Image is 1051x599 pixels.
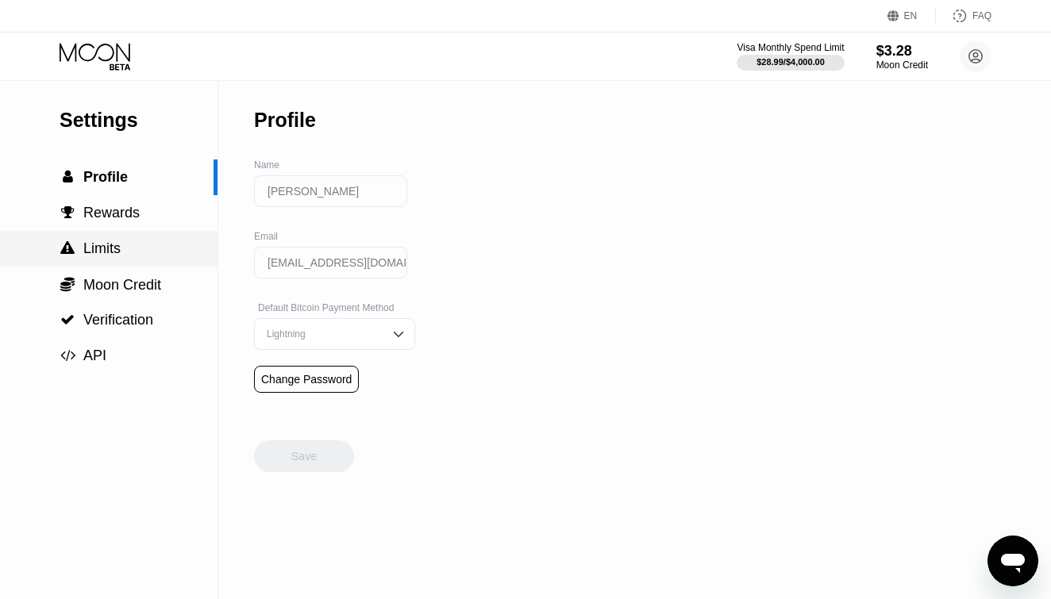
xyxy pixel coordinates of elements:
[83,347,106,363] span: API
[83,240,121,256] span: Limits
[60,276,75,292] span: 
[83,205,140,221] span: Rewards
[987,536,1038,586] iframe: Button to launch messaging window
[254,366,359,393] div: Change Password
[254,159,415,171] div: Name
[756,57,825,67] div: $28.99 / $4,000.00
[261,373,352,386] div: Change Password
[876,60,928,71] div: Moon Credit
[876,43,928,60] div: $3.28
[61,205,75,220] span: 
[263,328,383,340] div: Lightning
[83,312,153,328] span: Verification
[60,313,75,327] span: 
[60,205,75,220] div: 
[904,10,918,21] div: EN
[887,8,936,24] div: EN
[972,10,991,21] div: FAQ
[60,170,75,184] div: 
[876,43,928,71] div: $3.28Moon Credit
[254,231,415,242] div: Email
[254,302,415,313] div: Default Bitcoin Payment Method
[254,109,316,132] div: Profile
[737,42,844,71] div: Visa Monthly Spend Limit$28.99/$4,000.00
[60,241,75,255] span: 
[60,109,218,132] div: Settings
[83,277,161,293] span: Moon Credit
[60,348,75,363] span: 
[63,170,73,184] span: 
[737,42,844,53] div: Visa Monthly Spend Limit
[936,8,991,24] div: FAQ
[83,169,128,185] span: Profile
